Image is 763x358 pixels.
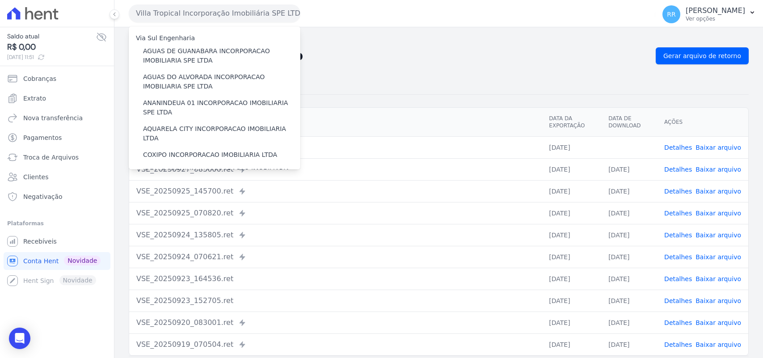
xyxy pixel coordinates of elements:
p: Ver opções [686,15,745,22]
a: Baixar arquivo [696,188,741,195]
a: Detalhes [664,232,692,239]
span: Gerar arquivo de retorno [663,51,741,60]
a: Extrato [4,89,110,107]
a: Baixar arquivo [696,253,741,261]
td: [DATE] [542,312,601,333]
a: Detalhes [664,210,692,217]
a: Troca de Arquivos [4,148,110,166]
div: Open Intercom Messenger [9,328,30,349]
th: Ações [657,108,748,137]
td: [DATE] [601,290,657,312]
a: Detalhes [664,166,692,173]
th: Data da Exportação [542,108,601,137]
a: Detalhes [664,144,692,151]
td: [DATE] [601,180,657,202]
a: Detalhes [664,297,692,304]
span: Troca de Arquivos [23,153,79,162]
td: [DATE] [542,136,601,158]
a: Detalhes [664,188,692,195]
span: [DATE] 11:51 [7,53,96,61]
label: ANANINDEUA 01 INCORPORACAO IMOBILIARIA SPE LTDA [143,98,300,117]
td: [DATE] [542,202,601,224]
a: Nova transferência [4,109,110,127]
td: [DATE] [542,224,601,246]
nav: Breadcrumb [129,34,749,44]
a: Cobranças [4,70,110,88]
td: [DATE] [542,333,601,355]
a: Recebíveis [4,232,110,250]
div: afb67079-79a1-4854-902b-197297729375 [136,142,535,153]
a: Baixar arquivo [696,275,741,282]
a: Baixar arquivo [696,232,741,239]
td: [DATE] [601,158,657,180]
label: AGUAS DE GUANABARA INCORPORACAO IMOBILIARIA SPE LTDA [143,46,300,65]
span: Novidade [64,256,101,265]
td: [DATE] [601,268,657,290]
span: Conta Hent [23,257,59,265]
a: Clientes [4,168,110,186]
td: [DATE] [542,290,601,312]
div: VSE_20250919_070504.ret [136,339,535,350]
a: Pagamentos [4,129,110,147]
a: Detalhes [664,319,692,326]
td: [DATE] [601,224,657,246]
span: Saldo atual [7,32,96,41]
a: Baixar arquivo [696,341,741,348]
a: Baixar arquivo [696,166,741,173]
div: VSE_20250924_070621.ret [136,252,535,262]
p: [PERSON_NAME] [686,6,745,15]
span: Negativação [23,192,63,201]
span: Cobranças [23,74,56,83]
span: Pagamentos [23,133,62,142]
td: [DATE] [542,246,601,268]
div: VSE_20250923_152705.ret [136,295,535,306]
a: Negativação [4,188,110,206]
a: Conta Hent Novidade [4,252,110,270]
div: VSE_20250927_083000.ret [136,164,535,175]
div: VSE_20250925_145700.ret [136,186,535,197]
label: IDEALE PREMIUM INCORPORACAO IMOBILIARIA LTDA [143,167,300,185]
div: VSE_20250924_135805.ret [136,230,535,240]
label: COXIPO INCORPORACAO IMOBILIARIA LTDA [143,150,277,160]
div: VSE_20250923_164536.ret [136,274,535,284]
span: R$ 0,00 [7,41,96,53]
a: Baixar arquivo [696,144,741,151]
div: Plataformas [7,218,107,229]
span: Nova transferência [23,114,83,122]
a: Baixar arquivo [696,319,741,326]
td: [DATE] [601,312,657,333]
span: Extrato [23,94,46,103]
div: VSE_20250920_083001.ret [136,317,535,328]
th: Arquivo [129,108,542,137]
a: Gerar arquivo de retorno [656,47,749,64]
nav: Sidebar [7,70,107,290]
a: Detalhes [664,253,692,261]
td: [DATE] [542,180,601,202]
button: Villa Tropical Incorporação Imobiliária SPE LTDA [129,4,300,22]
td: [DATE] [601,202,657,224]
th: Data de Download [601,108,657,137]
h2: Exportações de Retorno [129,50,649,62]
a: Baixar arquivo [696,210,741,217]
div: VSE_20250925_070820.ret [136,208,535,219]
a: Detalhes [664,341,692,348]
td: [DATE] [542,268,601,290]
span: Clientes [23,173,48,181]
a: Baixar arquivo [696,297,741,304]
label: Via Sul Engenharia [136,34,195,42]
label: AQUARELA CITY INCORPORACAO IMOBILIARIA LTDA [143,124,300,143]
label: AGUAS DO ALVORADA INCORPORACAO IMOBILIARIA SPE LTDA [143,72,300,91]
td: [DATE] [601,333,657,355]
button: RR [PERSON_NAME] Ver opções [655,2,763,27]
a: Detalhes [664,275,692,282]
td: [DATE] [542,158,601,180]
td: [DATE] [601,246,657,268]
span: Recebíveis [23,237,57,246]
span: RR [667,11,675,17]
